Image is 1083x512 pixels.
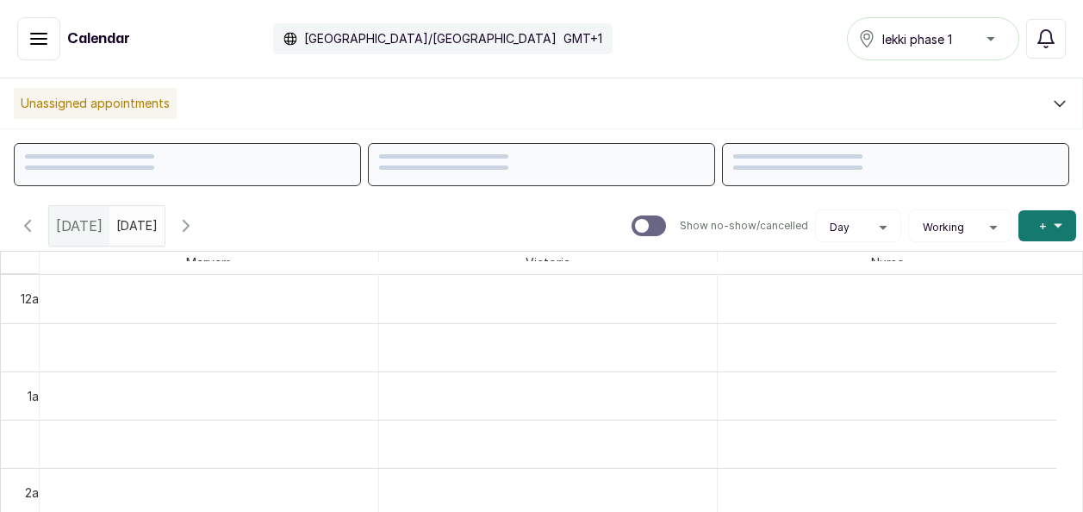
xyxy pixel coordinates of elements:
[563,30,602,47] p: GMT+1
[522,252,574,273] span: Victoria
[56,215,103,236] span: [DATE]
[680,219,808,233] p: Show no-show/cancelled
[304,30,557,47] p: [GEOGRAPHIC_DATA]/[GEOGRAPHIC_DATA]
[24,387,52,405] div: 1am
[67,28,130,49] h1: Calendar
[1018,210,1076,241] button: +
[882,30,952,48] span: lekki phase 1
[830,221,850,234] span: Day
[916,221,1004,234] button: Working
[847,17,1019,60] button: lekki phase 1
[823,221,893,234] button: Day
[49,206,109,246] div: [DATE]
[868,252,907,273] span: Nurse
[1039,217,1047,234] span: +
[22,484,52,502] div: 2am
[923,221,964,234] span: Working
[17,290,52,308] div: 12am
[183,252,234,273] span: Maryam
[14,88,177,119] p: Unassigned appointments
